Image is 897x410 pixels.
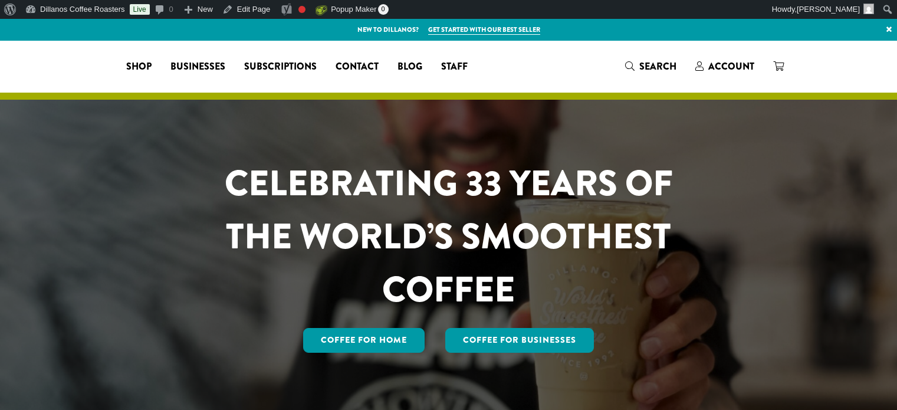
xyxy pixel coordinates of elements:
[708,60,754,73] span: Account
[336,60,379,74] span: Contact
[303,328,425,353] a: Coffee for Home
[432,57,477,76] a: Staff
[445,328,594,353] a: Coffee For Businesses
[170,60,225,74] span: Businesses
[881,19,897,40] a: ×
[378,4,389,15] span: 0
[117,57,161,76] a: Shop
[130,4,150,15] a: Live
[441,60,468,74] span: Staff
[244,60,317,74] span: Subscriptions
[797,5,860,14] span: [PERSON_NAME]
[126,60,152,74] span: Shop
[639,60,676,73] span: Search
[428,25,540,35] a: Get started with our best seller
[397,60,422,74] span: Blog
[190,157,708,316] h1: CELEBRATING 33 YEARS OF THE WORLD’S SMOOTHEST COFFEE
[298,6,305,13] div: Focus keyphrase not set
[616,57,686,76] a: Search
